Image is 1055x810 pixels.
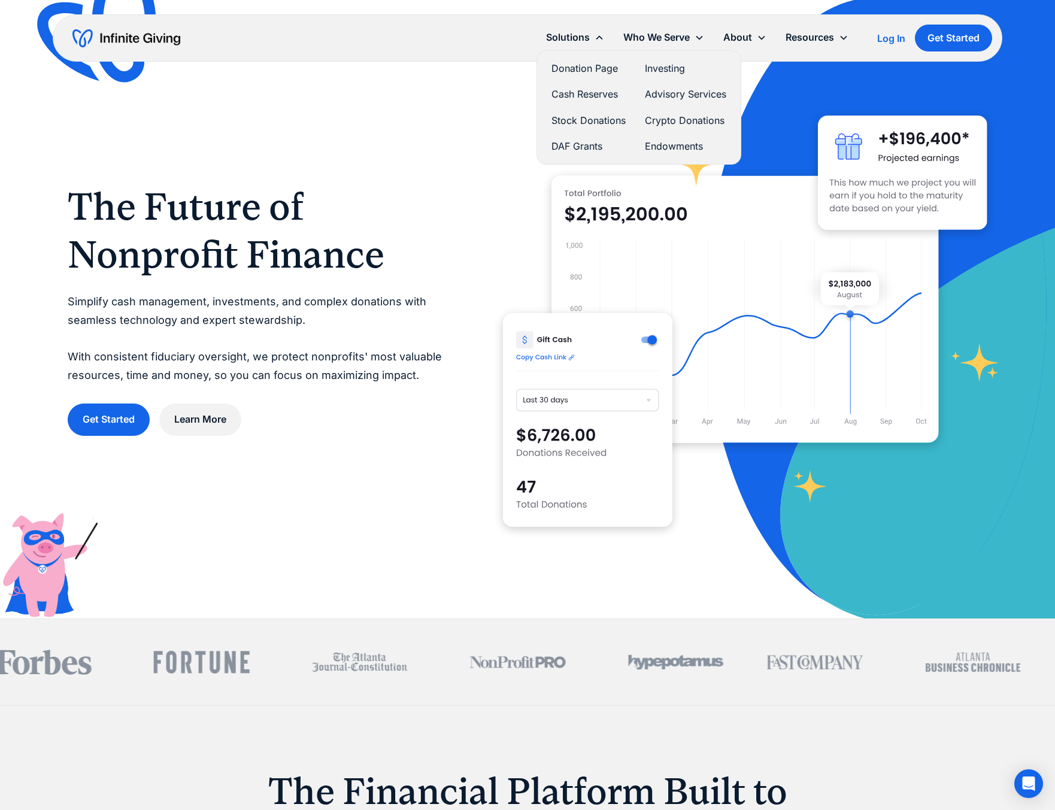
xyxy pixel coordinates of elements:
[776,25,858,50] div: Resources
[72,29,180,48] a: home
[68,293,455,384] p: Simplify cash management, investments, and complex donations with seamless technology and expert ...
[786,29,834,45] div: Resources
[551,138,626,154] a: DAF Grants
[1014,769,1043,798] div: Open Intercom Messenger
[645,138,726,154] a: Endowments
[503,313,672,527] img: donation software for nonprofits
[915,25,992,51] a: Get Started
[877,31,905,45] a: Log In
[159,404,241,435] a: Learn More
[551,175,939,443] img: nonprofit donation platform
[551,113,626,129] a: Stock Donations
[551,86,626,102] a: Cash Reserves
[546,29,590,45] div: Solutions
[623,29,690,45] div: Who We Serve
[68,183,455,278] h1: The Future of Nonprofit Finance
[645,60,726,77] a: Investing
[877,34,905,43] div: Log In
[551,60,626,77] a: Donation Page
[645,113,726,129] a: Crypto Donations
[614,25,714,50] div: Who We Serve
[68,404,150,435] a: Get Started
[723,29,752,45] div: About
[536,25,614,50] div: Solutions
[645,86,726,102] a: Advisory Services
[536,50,741,165] nav: Solutions
[714,25,776,50] div: About
[951,344,999,381] img: fundraising star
